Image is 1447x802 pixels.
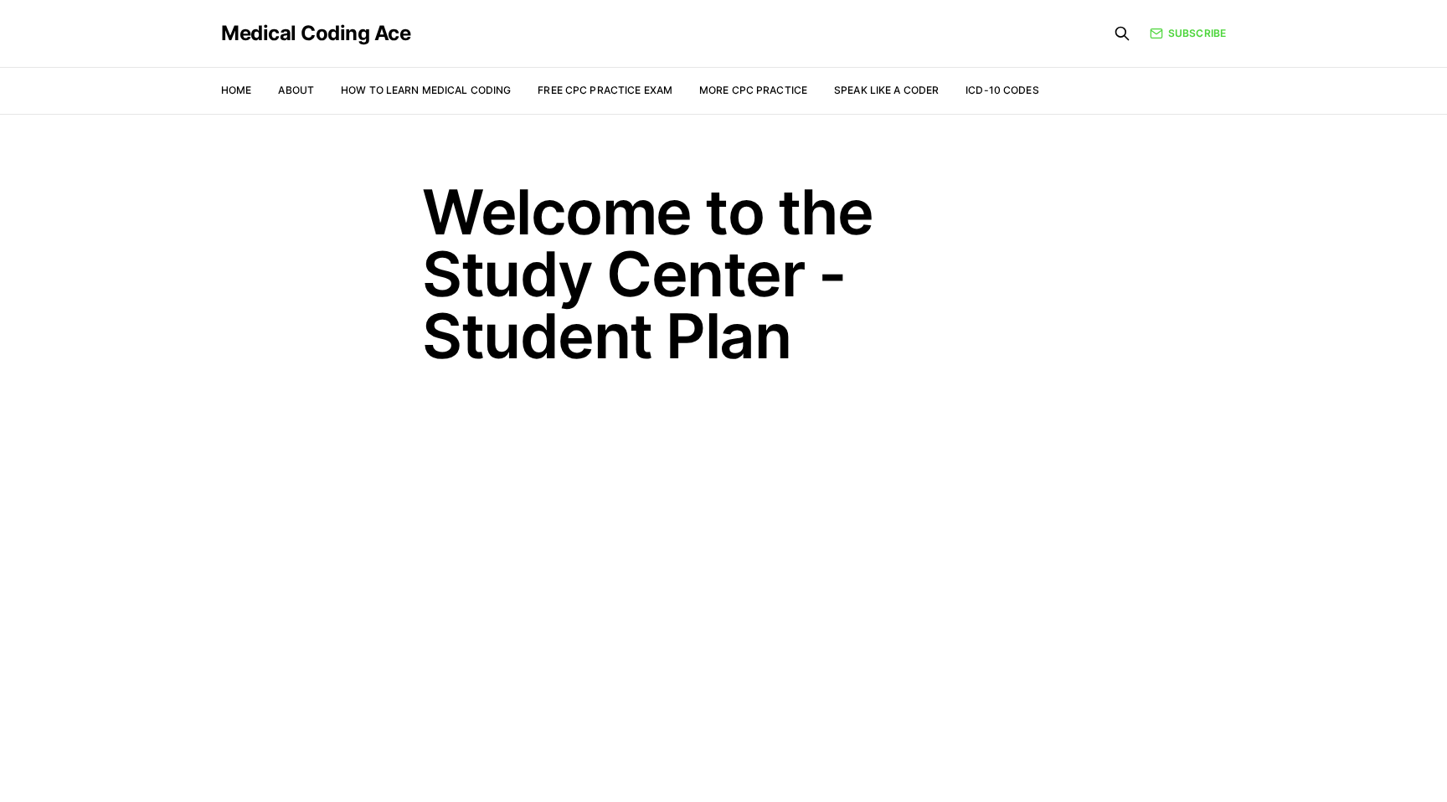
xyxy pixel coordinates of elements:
[422,181,1025,367] h1: Welcome to the Study Center - Student Plan
[834,84,939,96] a: Speak Like a Coder
[966,84,1038,96] a: ICD-10 Codes
[278,84,314,96] a: About
[538,84,672,96] a: Free CPC Practice Exam
[221,84,251,96] a: Home
[699,84,807,96] a: More CPC Practice
[1150,26,1226,41] a: Subscribe
[341,84,511,96] a: How to Learn Medical Coding
[221,23,410,44] a: Medical Coding Ace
